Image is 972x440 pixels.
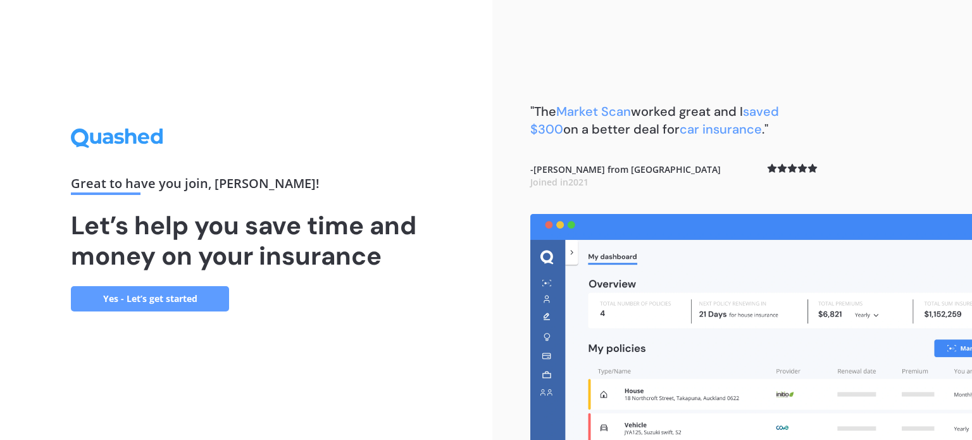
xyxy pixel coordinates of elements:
span: Joined in 2021 [530,176,589,188]
span: saved $300 [530,103,779,137]
span: car insurance [680,121,762,137]
b: - [PERSON_NAME] from [GEOGRAPHIC_DATA] [530,163,721,188]
img: dashboard.webp [530,214,972,440]
b: "The worked great and I on a better deal for ." [530,103,779,137]
span: Market Scan [556,103,631,120]
h1: Let’s help you save time and money on your insurance [71,210,421,271]
div: Great to have you join , [PERSON_NAME] ! [71,177,421,195]
a: Yes - Let’s get started [71,286,229,311]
